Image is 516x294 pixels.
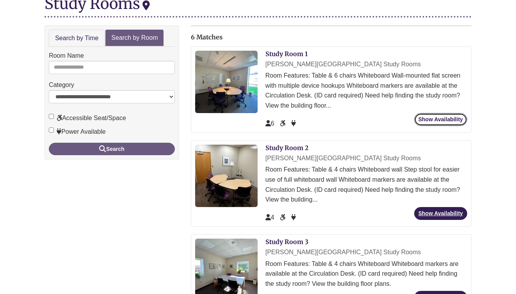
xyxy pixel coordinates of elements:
[49,30,105,47] a: Search by Time
[265,238,308,246] a: Study Room 3
[265,153,467,163] div: [PERSON_NAME][GEOGRAPHIC_DATA] Study Rooms
[280,214,287,221] span: Accessible Seat/Space
[280,120,287,127] span: Accessible Seat/Space
[195,145,258,207] img: Study Room 2
[265,50,308,58] a: Study Room 1
[414,207,467,220] a: Show Availability
[265,259,467,289] div: Room Features: Table & 4 chairs Whiteboard Whiteboard markers are available at the Circulation De...
[265,144,308,152] a: Study Room 2
[49,143,175,155] button: Search
[265,71,467,110] div: Room Features: Table & 6 chairs Whiteboard Wall-mounted flat screen with multiple device hookups ...
[265,214,274,221] span: The capacity of this space
[49,113,126,123] label: Accessible Seat/Space
[49,51,84,61] label: Room Name
[191,34,472,41] h2: 6 Matches
[49,127,106,137] label: Power Available
[414,113,467,126] a: Show Availability
[291,120,296,127] span: Power Available
[49,80,74,90] label: Category
[49,114,54,119] input: Accessible Seat/Space
[49,128,54,133] input: Power Available
[195,51,258,113] img: Study Room 1
[291,214,296,221] span: Power Available
[265,120,274,127] span: The capacity of this space
[265,165,467,204] div: Room Features: Table & 4 chairs Whiteboard wall Step stool for easier use of full whiteboard wall...
[265,59,467,69] div: [PERSON_NAME][GEOGRAPHIC_DATA] Study Rooms
[265,247,467,257] div: [PERSON_NAME][GEOGRAPHIC_DATA] Study Rooms
[105,30,164,46] a: Search by Room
